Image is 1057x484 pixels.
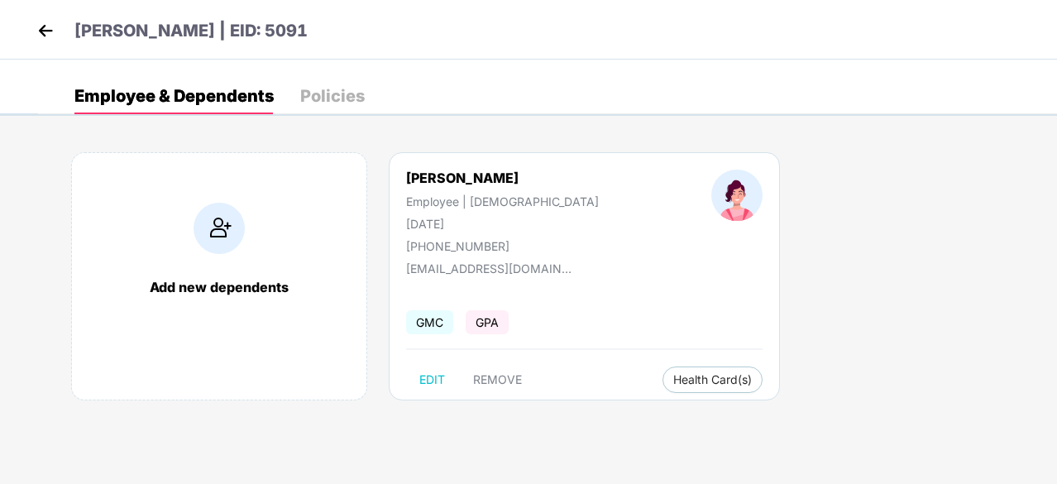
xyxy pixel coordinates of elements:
[33,18,58,43] img: back
[406,194,599,208] div: Employee | [DEMOGRAPHIC_DATA]
[673,376,752,384] span: Health Card(s)
[406,367,458,393] button: EDIT
[466,310,509,334] span: GPA
[88,279,350,295] div: Add new dependents
[460,367,535,393] button: REMOVE
[300,88,365,104] div: Policies
[406,310,453,334] span: GMC
[473,373,522,386] span: REMOVE
[406,217,599,231] div: [DATE]
[406,261,572,276] div: [EMAIL_ADDRESS][DOMAIN_NAME]
[194,203,245,254] img: addIcon
[74,18,308,44] p: [PERSON_NAME] | EID: 5091
[406,170,599,186] div: [PERSON_NAME]
[662,367,763,393] button: Health Card(s)
[711,170,763,221] img: profileImage
[419,373,445,386] span: EDIT
[406,239,599,253] div: [PHONE_NUMBER]
[74,88,274,104] div: Employee & Dependents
